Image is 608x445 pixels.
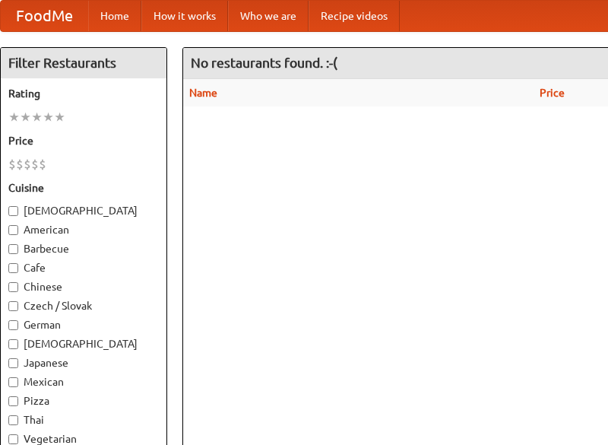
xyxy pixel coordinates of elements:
a: Price [540,87,565,99]
li: $ [39,156,46,173]
label: American [8,222,159,237]
li: ★ [54,109,65,126]
a: Recipe videos [309,1,400,31]
label: Chinese [8,279,159,294]
input: Barbecue [8,244,18,254]
input: Pizza [8,396,18,406]
input: [DEMOGRAPHIC_DATA] [8,206,18,216]
li: ★ [20,109,31,126]
label: [DEMOGRAPHIC_DATA] [8,336,159,351]
label: Cafe [8,260,159,275]
h5: Price [8,133,159,148]
a: Name [189,87,217,99]
label: [DEMOGRAPHIC_DATA] [8,203,159,218]
li: ★ [43,109,54,126]
li: ★ [31,109,43,126]
input: American [8,225,18,235]
label: Pizza [8,393,159,408]
input: Czech / Slovak [8,301,18,311]
li: $ [24,156,31,173]
input: Thai [8,415,18,425]
label: Mexican [8,374,159,389]
a: Home [88,1,141,31]
ng-pluralize: No restaurants found. :-( [191,56,337,70]
li: ★ [8,109,20,126]
label: Czech / Slovak [8,298,159,313]
h4: Filter Restaurants [1,48,166,78]
a: How it works [141,1,228,31]
li: $ [31,156,39,173]
input: Chinese [8,282,18,292]
input: Vegetarian [8,434,18,444]
li: $ [8,156,16,173]
label: German [8,317,159,332]
input: Cafe [8,263,18,273]
input: German [8,320,18,330]
a: FoodMe [1,1,88,31]
label: Japanese [8,355,159,370]
h5: Cuisine [8,180,159,195]
li: $ [16,156,24,173]
label: Thai [8,412,159,428]
input: Japanese [8,358,18,368]
input: [DEMOGRAPHIC_DATA] [8,339,18,349]
a: Who we are [228,1,309,31]
input: Mexican [8,377,18,387]
label: Barbecue [8,241,159,256]
h5: Rating [8,86,159,101]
